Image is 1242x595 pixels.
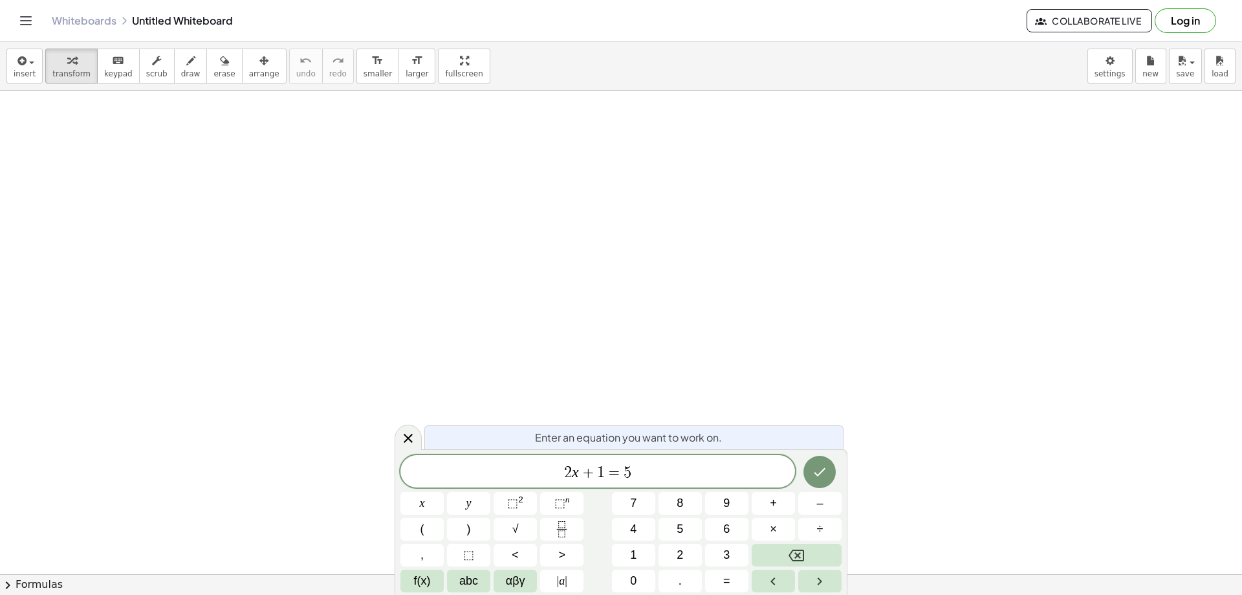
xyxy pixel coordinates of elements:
[16,10,36,31] button: Toggle navigation
[705,544,748,567] button: 3
[770,495,777,512] span: +
[52,14,116,27] a: Whiteboards
[329,69,347,78] span: redo
[1142,69,1159,78] span: new
[420,495,425,512] span: x
[1212,69,1228,78] span: load
[612,492,655,515] button: 7
[597,465,605,480] span: 1
[507,497,518,510] span: ⬚
[752,518,795,541] button: Times
[1155,8,1216,33] button: Log in
[104,69,133,78] span: keypad
[659,518,702,541] button: 5
[400,544,444,567] button: ,
[705,492,748,515] button: 9
[52,69,91,78] span: transform
[630,521,637,538] span: 4
[181,69,201,78] span: draw
[659,544,702,567] button: 2
[249,69,279,78] span: arrange
[174,49,208,84] button: draw
[679,572,682,590] span: .
[723,521,730,538] span: 6
[512,521,519,538] span: √
[1169,49,1202,84] button: save
[798,492,842,515] button: Minus
[494,570,537,592] button: Greek alphabet
[605,465,624,480] span: =
[612,518,655,541] button: 4
[540,544,583,567] button: Greater than
[798,518,842,541] button: Divide
[146,69,168,78] span: scrub
[411,53,423,69] i: format_size
[630,546,637,564] span: 1
[45,49,98,84] button: transform
[659,570,702,592] button: .
[512,546,519,564] span: <
[723,572,730,590] span: =
[677,495,683,512] span: 8
[535,430,722,445] span: Enter an equation you want to work on.
[6,49,43,84] button: insert
[139,49,175,84] button: scrub
[300,53,312,69] i: undo
[558,546,565,564] span: >
[816,495,823,512] span: –
[494,492,537,515] button: Squared
[659,492,702,515] button: 8
[506,572,525,590] span: αβγ
[400,492,444,515] button: x
[112,53,124,69] i: keyboard
[206,49,242,84] button: erase
[630,572,637,590] span: 0
[705,518,748,541] button: 6
[332,53,344,69] i: redo
[213,69,235,78] span: erase
[420,521,424,538] span: (
[467,521,471,538] span: )
[817,521,823,538] span: ÷
[518,495,523,504] sup: 2
[398,49,435,84] button: format_sizelarger
[723,546,730,564] span: 3
[612,544,655,567] button: 1
[540,492,583,515] button: Superscript
[770,521,777,538] span: ×
[677,546,683,564] span: 2
[356,49,399,84] button: format_sizesmaller
[798,570,842,592] button: Right arrow
[322,49,354,84] button: redoredo
[438,49,490,84] button: fullscreen
[400,518,444,541] button: (
[677,521,683,538] span: 5
[1027,9,1152,32] button: Collaborate Live
[296,69,316,78] span: undo
[1095,69,1126,78] span: settings
[630,495,637,512] span: 7
[554,497,565,510] span: ⬚
[564,465,572,480] span: 2
[1135,49,1166,84] button: new
[414,572,431,590] span: f(x)
[466,495,472,512] span: y
[557,572,567,590] span: a
[371,53,384,69] i: format_size
[752,544,842,567] button: Backspace
[723,495,730,512] span: 9
[242,49,287,84] button: arrange
[14,69,36,78] span: insert
[565,495,570,504] sup: n
[540,570,583,592] button: Absolute value
[705,570,748,592] button: Equals
[364,69,392,78] span: smaller
[459,572,478,590] span: abc
[1176,69,1194,78] span: save
[447,518,490,541] button: )
[494,518,537,541] button: Square root
[565,574,567,587] span: |
[752,492,795,515] button: Plus
[752,570,795,592] button: Left arrow
[400,570,444,592] button: Functions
